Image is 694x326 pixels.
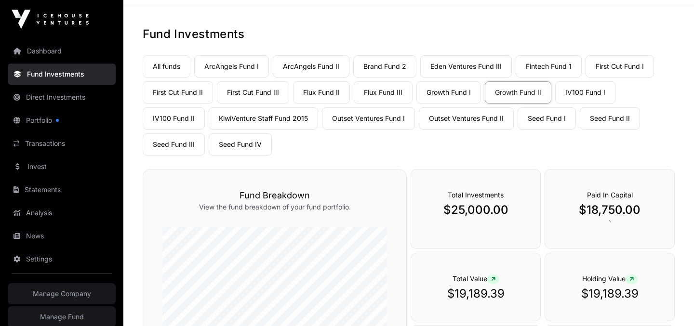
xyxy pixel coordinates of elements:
p: $18,750.00 [564,202,655,218]
a: Growth Fund II [485,81,551,104]
a: Manage Company [8,283,116,304]
a: Direct Investments [8,87,116,108]
h3: Fund Breakdown [162,189,387,202]
a: IV100 Fund I [555,81,615,104]
a: Flux Fund III [354,81,413,104]
span: Total Value [453,274,499,283]
a: Outset Ventures Fund I [322,107,415,130]
a: Flux Fund II [293,81,350,104]
a: Dashboard [8,40,116,62]
p: $25,000.00 [430,202,521,218]
a: Settings [8,248,116,270]
a: Eden Ventures Fund III [420,55,512,78]
p: View the fund breakdown of your fund portfolio. [162,202,387,212]
a: Invest [8,156,116,177]
a: Seed Fund II [580,107,640,130]
iframe: Chat Widget [646,280,694,326]
img: Icehouse Ventures Logo [12,10,89,29]
a: Seed Fund III [143,133,205,156]
h1: Fund Investments [143,26,675,42]
a: Seed Fund IV [209,133,272,156]
div: ` [545,169,675,249]
span: Total Investments [448,191,504,199]
a: IV100 Fund II [143,107,205,130]
p: $19,189.39 [564,286,655,301]
a: Seed Fund I [518,107,576,130]
a: Fintech Fund 1 [516,55,582,78]
a: Statements [8,179,116,200]
a: All funds [143,55,190,78]
a: First Cut Fund I [586,55,654,78]
a: Analysis [8,202,116,223]
a: ArcAngels Fund I [194,55,269,78]
a: First Cut Fund III [217,81,289,104]
a: Transactions [8,133,116,154]
a: Fund Investments [8,64,116,85]
span: Paid In Capital [587,191,633,199]
p: $19,189.39 [430,286,521,301]
a: Brand Fund 2 [353,55,416,78]
a: First Cut Fund II [143,81,213,104]
a: Portfolio [8,110,116,131]
a: Outset Ventures Fund II [419,107,514,130]
a: ArcAngels Fund II [273,55,349,78]
a: Growth Fund I [416,81,481,104]
a: KiwiVenture Staff Fund 2015 [209,107,318,130]
span: Holding Value [582,274,638,283]
a: News [8,225,116,247]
